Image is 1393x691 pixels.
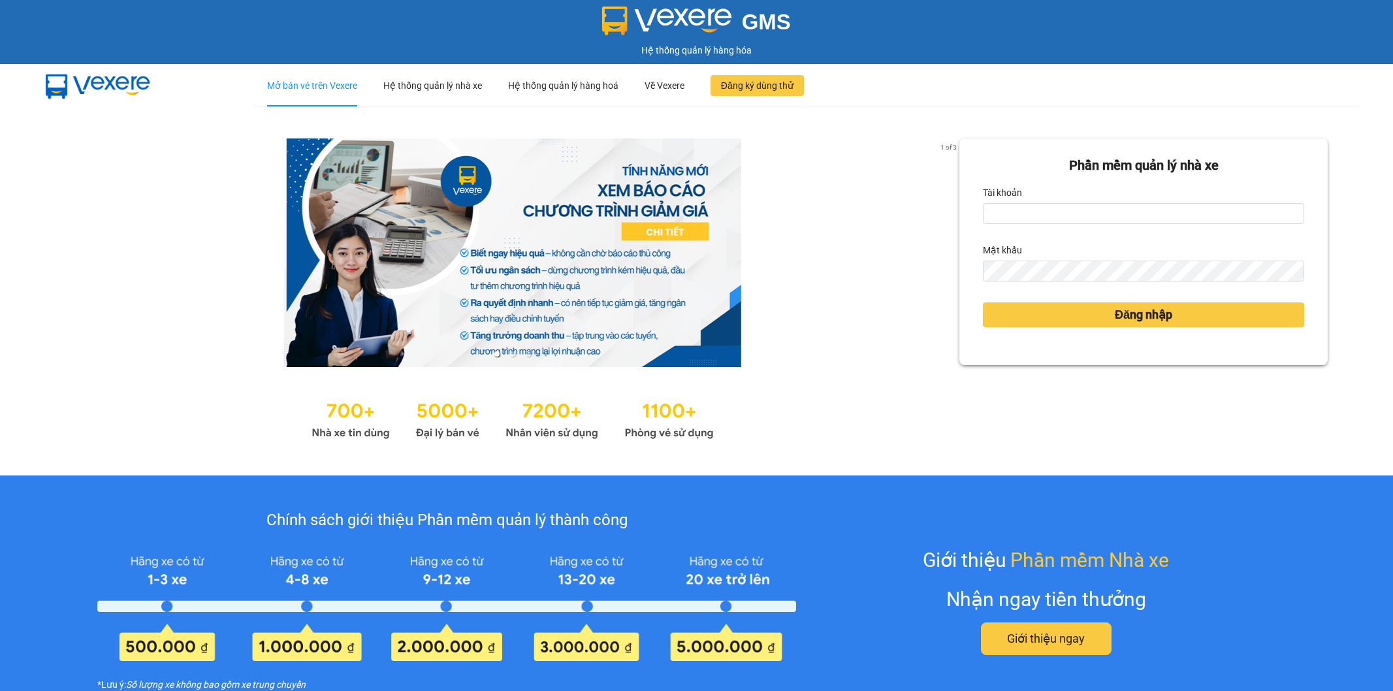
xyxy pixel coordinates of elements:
button: Đăng nhập [983,302,1304,327]
input: Tài khoản [983,203,1304,224]
button: previous slide / item [65,138,84,367]
img: logo 2 [602,7,731,35]
img: Statistics.png [312,393,714,443]
button: next slide / item [941,138,959,367]
div: Hệ thống quản lý hàng hoá [508,65,618,106]
span: Đăng ký dùng thử [721,78,793,93]
div: Phần mềm quản lý nhà xe [983,155,1304,176]
div: Nhận ngay tiền thưởng [946,584,1146,615]
div: Mở bán vé trên Vexere [267,65,357,106]
li: slide item 2 [510,351,515,357]
div: Hệ thống quản lý hàng hóa [3,43,1390,57]
img: mbUUG5Q.png [33,64,163,107]
li: slide item 1 [494,351,500,357]
button: Đăng ký dùng thử [711,75,804,96]
span: Giới thiệu ngay [1007,630,1085,648]
p: 1 of 3 [937,138,959,155]
input: Mật khẩu [983,261,1304,281]
div: Chính sách giới thiệu Phần mềm quản lý thành công [97,508,796,533]
div: Giới thiệu [923,545,1169,575]
span: Đăng nhập [1115,306,1172,324]
span: GMS [742,10,791,34]
button: Giới thiệu ngay [981,622,1112,655]
label: Tài khoản [983,182,1022,203]
span: Phần mềm Nhà xe [1010,545,1169,575]
a: GMS [602,20,791,30]
img: policy-intruduce-detail.png [97,549,796,662]
li: slide item 3 [526,351,531,357]
div: Hệ thống quản lý nhà xe [383,65,482,106]
div: Về Vexere [645,65,684,106]
label: Mật khẩu [983,240,1022,261]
